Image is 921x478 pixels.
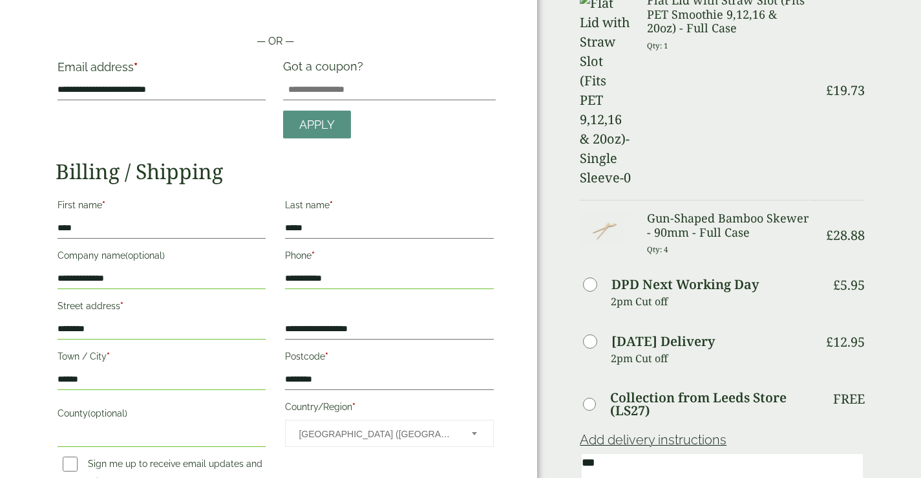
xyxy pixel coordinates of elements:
[833,276,840,294] span: £
[56,34,496,49] p: — OR —
[88,408,127,418] span: (optional)
[647,212,809,239] h3: Gun-Shaped Bamboo Skewer - 90mm - Full Case
[102,200,105,210] abbr: required
[647,244,668,254] small: Qty: 4
[120,301,123,311] abbr: required
[826,333,865,351] bdi: 12.95
[611,349,809,368] p: 2pm Cut off
[58,61,266,80] label: Email address
[125,250,165,261] span: (optional)
[610,391,809,417] label: Collection from Leeds Store (LS27)
[826,226,865,244] bdi: 28.88
[330,200,333,210] abbr: required
[58,404,266,426] label: County
[285,398,494,420] label: Country/Region
[647,41,668,50] small: Qty: 1
[325,351,328,362] abbr: required
[285,196,494,218] label: Last name
[611,335,715,348] label: [DATE] Delivery
[58,246,266,268] label: Company name
[826,333,833,351] span: £
[299,118,335,132] span: Apply
[283,111,351,138] a: Apply
[833,276,865,294] bdi: 5.95
[826,81,865,99] bdi: 19.73
[611,278,759,291] label: DPD Next Working Day
[826,81,833,99] span: £
[285,347,494,369] label: Postcode
[285,246,494,268] label: Phone
[134,60,138,74] abbr: required
[352,402,355,412] abbr: required
[63,457,78,472] input: Sign me up to receive email updates and news(optional)
[58,297,266,319] label: Street address
[312,250,315,261] abbr: required
[58,347,266,369] label: Town / City
[56,159,496,184] h2: Billing / Shipping
[107,351,110,362] abbr: required
[611,292,809,311] p: 2pm Cut off
[58,196,266,218] label: First name
[826,226,833,244] span: £
[833,391,865,407] p: Free
[283,60,368,80] label: Got a coupon?
[580,432,726,448] a: Add delivery instructions
[299,420,454,448] span: United Kingdom (UK)
[285,420,494,447] span: Country/Region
